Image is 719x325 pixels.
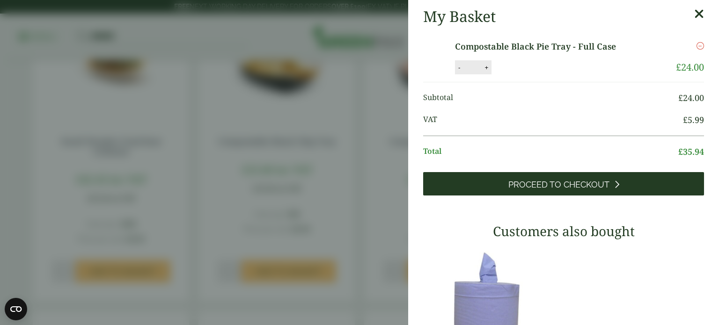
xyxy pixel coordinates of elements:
[482,64,491,72] button: +
[423,145,678,158] span: Total
[423,7,496,25] h2: My Basket
[697,40,704,51] a: Remove this item
[423,172,704,195] a: Proceed to Checkout
[676,61,704,73] bdi: 24.00
[5,298,27,320] button: Open CMP widget
[683,114,688,125] span: £
[678,146,683,157] span: £
[676,61,681,73] span: £
[678,92,683,103] span: £
[678,92,704,103] bdi: 24.00
[455,64,463,72] button: -
[423,114,683,126] span: VAT
[455,40,646,53] a: Compostable Black Pie Tray - Full Case
[678,146,704,157] bdi: 35.94
[423,224,704,239] h3: Customers also bought
[423,92,678,104] span: Subtotal
[683,114,704,125] bdi: 5.99
[508,180,609,190] span: Proceed to Checkout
